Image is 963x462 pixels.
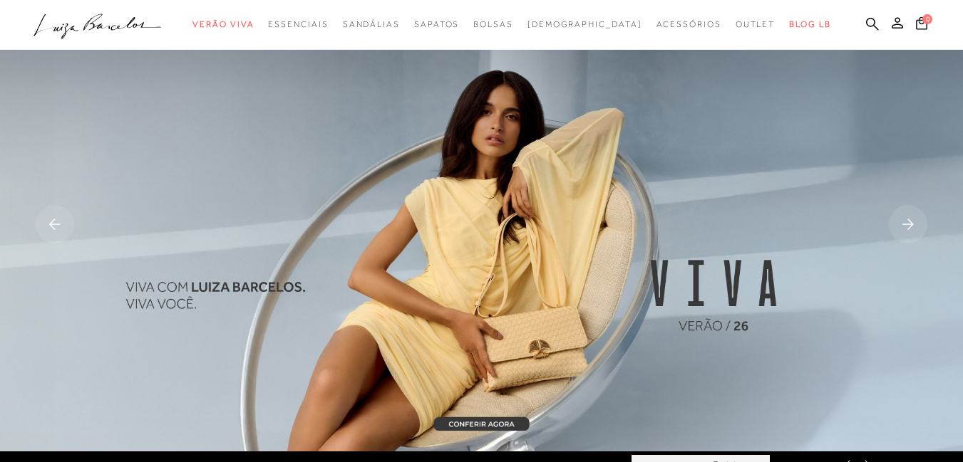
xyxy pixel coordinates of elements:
a: categoryNavScreenReaderText [656,11,721,38]
span: Bolsas [473,19,513,29]
button: 0 [912,16,932,35]
span: Sapatos [414,19,459,29]
span: Acessórios [656,19,721,29]
a: categoryNavScreenReaderText [736,11,776,38]
span: Essenciais [268,19,328,29]
a: categoryNavScreenReaderText [192,11,254,38]
a: categoryNavScreenReaderText [268,11,328,38]
span: [DEMOGRAPHIC_DATA] [527,19,642,29]
span: Outlet [736,19,776,29]
a: noSubCategoriesText [527,11,642,38]
a: BLOG LB [789,11,830,38]
span: BLOG LB [789,19,830,29]
span: 0 [922,14,932,24]
span: Verão Viva [192,19,254,29]
a: categoryNavScreenReaderText [343,11,400,38]
span: Sandálias [343,19,400,29]
a: categoryNavScreenReaderText [473,11,513,38]
a: categoryNavScreenReaderText [414,11,459,38]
